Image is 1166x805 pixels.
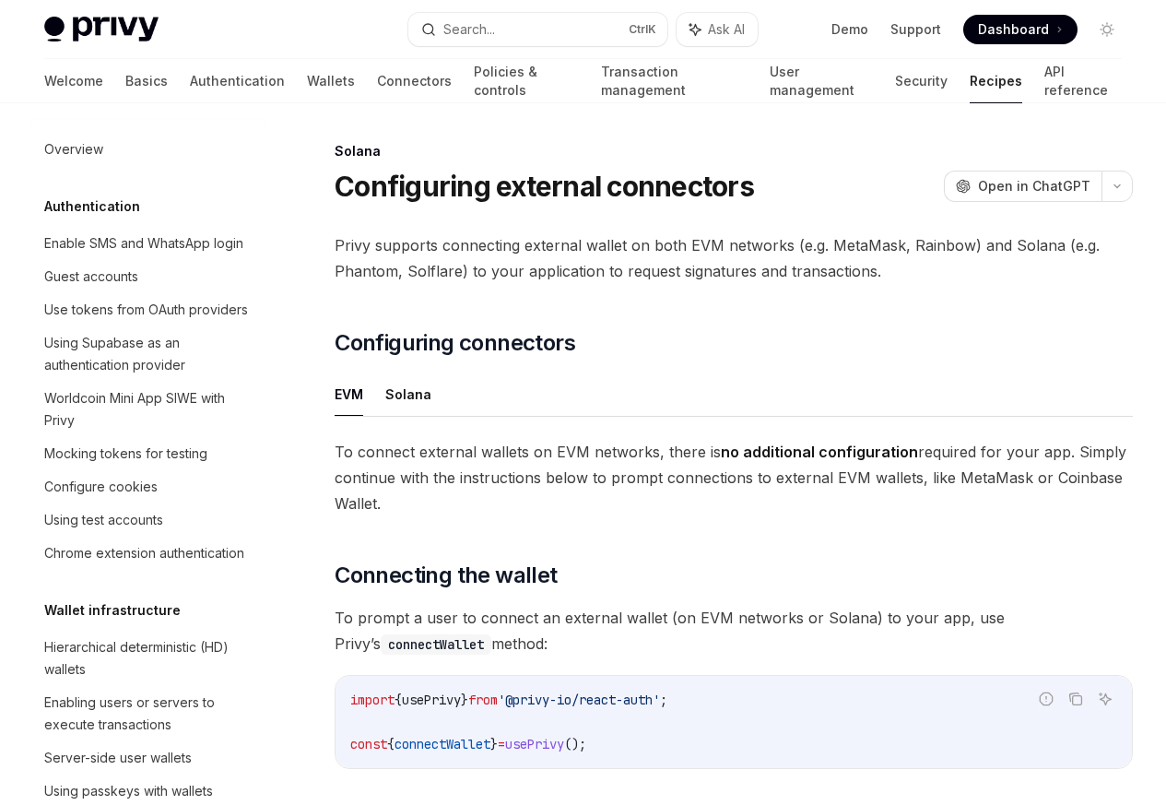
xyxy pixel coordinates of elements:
a: Policies & controls [474,59,579,103]
button: Search...CtrlK [408,13,667,46]
a: API reference [1044,59,1122,103]
button: Solana [385,373,431,416]
span: Dashboard [978,20,1049,39]
span: To connect external wallets on EVM networks, there is required for your app. Simply continue with... [335,439,1133,516]
div: Server-side user wallets [44,747,192,769]
button: Report incorrect code [1034,687,1058,711]
a: Authentication [190,59,285,103]
button: Open in ChatGPT [944,171,1101,202]
a: Hierarchical deterministic (HD) wallets [29,631,265,686]
span: Privy supports connecting external wallet on both EVM networks (e.g. MetaMask, Rainbow) and Solan... [335,232,1133,284]
div: Mocking tokens for testing [44,443,207,465]
span: Open in ChatGPT [978,177,1090,195]
button: EVM [335,373,363,416]
button: Ask AI [1093,687,1117,711]
a: Chrome extension authentication [29,537,265,570]
div: Guest accounts [44,266,138,288]
span: { [387,736,395,752]
a: Guest accounts [29,260,265,293]
button: Copy the contents from the code block [1064,687,1088,711]
div: Using test accounts [44,509,163,531]
a: Security [895,59,948,103]
h1: Configuring external connectors [335,170,754,203]
span: from [468,692,498,708]
span: Ask AI [708,20,745,39]
span: const [350,736,387,752]
span: import [350,692,395,708]
span: Connecting the wallet [335,561,557,590]
h5: Wallet infrastructure [44,599,181,622]
span: Configuring connectors [335,328,575,358]
button: Toggle dark mode [1092,15,1122,44]
a: Basics [125,59,168,103]
a: Use tokens from OAuth providers [29,293,265,326]
a: Mocking tokens for testing [29,437,265,470]
code: connectWallet [381,634,491,655]
span: '@privy-io/react-auth' [498,692,660,708]
a: Overview [29,133,265,166]
div: Using passkeys with wallets [44,780,213,802]
a: Enable SMS and WhatsApp login [29,227,265,260]
a: Server-side user wallets [29,741,265,775]
span: Ctrl K [629,22,656,37]
a: Support [890,20,941,39]
a: Using test accounts [29,503,265,537]
span: usePrivy [402,692,461,708]
a: Demo [831,20,868,39]
span: = [498,736,505,752]
div: Chrome extension authentication [44,542,244,564]
div: Search... [443,18,495,41]
div: Using Supabase as an authentication provider [44,332,254,376]
span: (); [564,736,586,752]
span: ; [660,692,667,708]
a: Configure cookies [29,470,265,503]
span: To prompt a user to connect an external wallet (on EVM networks or Solana) to your app, use Privy... [335,605,1133,657]
a: Transaction management [601,59,747,103]
div: Use tokens from OAuth providers [44,299,248,321]
a: Wallets [307,59,355,103]
h5: Authentication [44,195,140,218]
button: Ask AI [677,13,758,46]
div: Enable SMS and WhatsApp login [44,232,243,255]
a: Connectors [377,59,452,103]
a: Welcome [44,59,103,103]
a: Recipes [970,59,1022,103]
div: Configure cookies [44,476,158,498]
strong: no additional configuration [721,443,918,461]
a: User management [770,59,874,103]
div: Overview [44,138,103,160]
a: Using Supabase as an authentication provider [29,326,265,382]
a: Enabling users or servers to execute transactions [29,686,265,741]
a: Dashboard [963,15,1078,44]
a: Worldcoin Mini App SIWE with Privy [29,382,265,437]
div: Enabling users or servers to execute transactions [44,692,254,736]
div: Hierarchical deterministic (HD) wallets [44,636,254,681]
span: connectWallet [395,736,490,752]
span: } [490,736,498,752]
span: } [461,692,468,708]
span: usePrivy [505,736,564,752]
span: { [395,692,402,708]
div: Worldcoin Mini App SIWE with Privy [44,387,254,432]
img: light logo [44,17,159,42]
div: Solana [335,142,1133,160]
